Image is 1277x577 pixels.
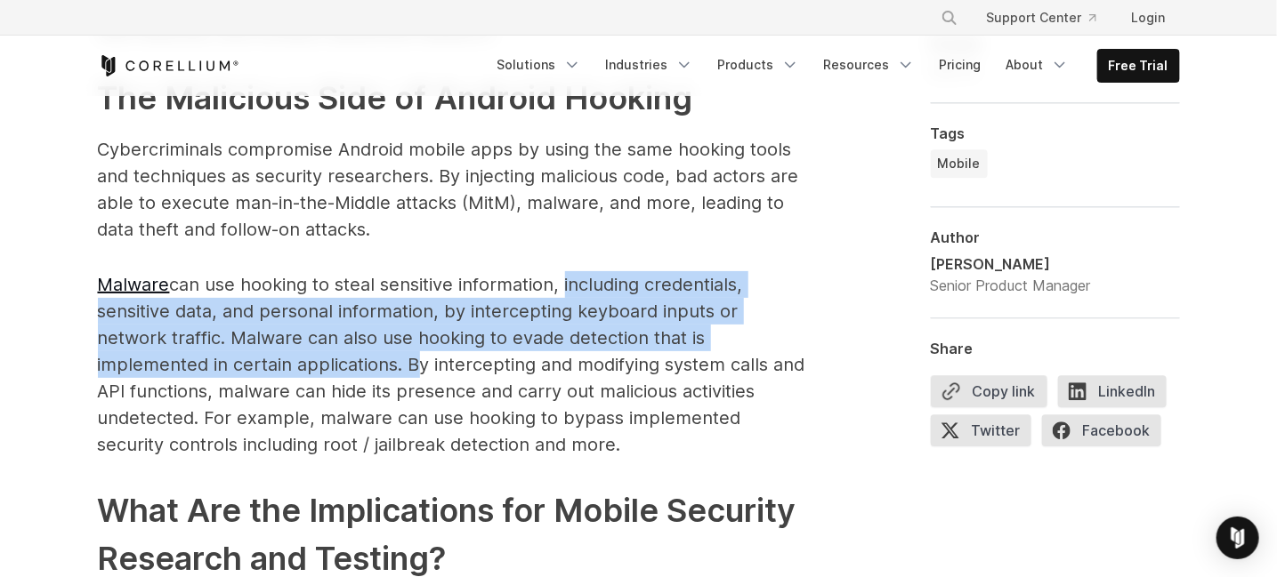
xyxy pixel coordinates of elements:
div: Open Intercom Messenger [1216,517,1259,559]
a: Corellium Home [98,55,239,76]
a: Resources [813,49,925,81]
a: Free Trial [1098,50,1179,82]
a: LinkedIn [1058,376,1177,415]
p: can use hooking to steal sensitive information, including credentials, sensitive data, and person... [98,271,810,458]
a: Solutions [487,49,592,81]
a: Twitter [931,415,1042,454]
a: Industries [595,49,704,81]
div: [PERSON_NAME] [931,254,1091,276]
div: Author [931,229,1180,247]
div: Navigation Menu [919,2,1180,34]
a: Products [707,49,810,81]
span: Mobile [938,156,981,173]
a: Malware [98,274,170,295]
a: Support Center [973,2,1111,34]
p: Cybercriminals compromise Android mobile apps by using the same hooking tools and techniques as s... [98,136,810,243]
button: Copy link [931,376,1047,408]
div: Navigation Menu [487,49,1180,83]
span: LinkedIn [1058,376,1167,408]
div: Tags [931,125,1180,143]
a: About [996,49,1079,81]
span: Facebook [1042,415,1161,447]
a: Login [1118,2,1180,34]
div: Senior Product Manager [931,276,1091,297]
div: Share [931,341,1180,358]
a: Mobile [931,150,988,179]
a: Pricing [929,49,992,81]
button: Search [934,2,966,34]
a: Facebook [1042,415,1172,454]
h2: The Malicious Side of Android Hooking [98,74,810,122]
span: Twitter [931,415,1031,447]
